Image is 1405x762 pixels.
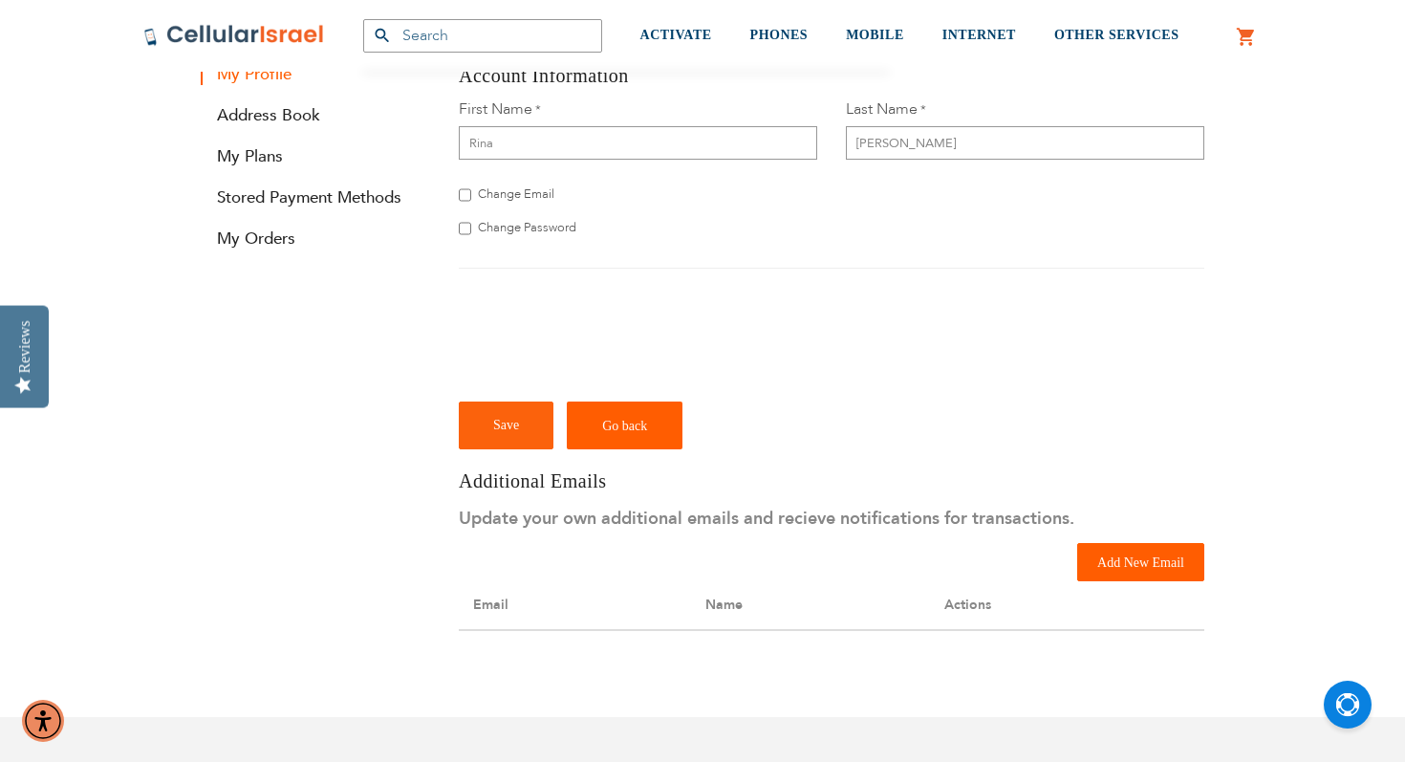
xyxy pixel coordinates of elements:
[691,581,930,630] th: Name
[201,104,430,126] a: Address Book
[493,418,519,432] span: Save
[846,126,1204,160] input: Last Name
[602,419,647,433] span: Go back
[201,186,430,208] a: Stored Payment Methods
[930,581,1204,630] th: Actions
[459,402,553,449] button: Save
[567,402,682,449] a: Go back
[459,219,471,238] input: Change Password
[478,185,554,203] span: Change Email
[1054,28,1179,42] span: OTHER SERVICES
[201,63,430,85] strong: My Profile
[363,19,602,53] input: Search
[846,28,904,42] span: MOBILE
[201,228,430,250] a: My Orders
[201,145,430,167] a: My Plans
[1077,543,1204,581] button: Add New Email
[459,468,1204,494] h3: Additional Emails
[459,98,532,120] span: First Name
[459,504,1204,534] p: Update your own additional emails and recieve notifications for transactions.
[143,24,325,47] img: Cellular Israel Logo
[846,98,918,120] span: Last Name
[459,185,471,205] input: Change Email
[750,28,809,42] span: PHONES
[459,581,691,630] th: Email
[1097,555,1184,570] span: Add New Email
[22,700,64,742] div: Accessibility Menu
[459,126,817,160] input: First Name
[16,320,33,373] div: Reviews
[942,28,1016,42] span: INTERNET
[478,219,576,236] span: Change Password
[640,28,712,42] span: ACTIVATE
[459,288,749,362] iframe: reCAPTCHA
[459,63,1204,89] h3: Account Information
